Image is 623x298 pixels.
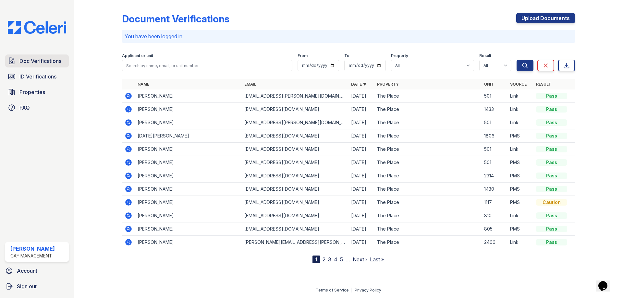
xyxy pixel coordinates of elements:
a: Properties [5,86,69,99]
div: Pass [536,159,567,166]
td: [DATE] [348,116,374,129]
span: FAQ [19,104,30,112]
td: PMS [507,169,533,183]
td: The Place [374,129,481,143]
td: Link [507,143,533,156]
td: 1430 [482,183,507,196]
div: Pass [536,173,567,179]
a: Sign out [3,280,71,293]
div: CAF Management [10,253,55,259]
td: Link [507,89,533,103]
td: [PERSON_NAME] [135,116,242,129]
td: PMS [507,129,533,143]
a: Date ▼ [351,82,367,87]
td: [EMAIL_ADDRESS][PERSON_NAME][DOMAIN_NAME] [242,89,348,103]
td: [PERSON_NAME] [135,103,242,116]
p: You have been logged in [125,32,572,40]
img: CE_Logo_Blue-a8612792a0a2168367f1c8372b55b34899dd931a85d93a1a3d3e32e68fde9ad4.png [3,21,71,34]
a: Property [377,82,399,87]
div: Pass [536,239,567,245]
td: [DATE] [348,89,374,103]
label: Applicant or unit [122,53,153,58]
div: Pass [536,226,567,232]
a: Privacy Policy [355,288,381,292]
td: 501 [482,89,507,103]
div: Pass [536,93,567,99]
a: Result [536,82,551,87]
label: From [298,53,308,58]
a: 5 [340,256,343,263]
a: Next › [353,256,367,263]
td: [EMAIL_ADDRESS][PERSON_NAME][DOMAIN_NAME] [242,116,348,129]
span: Account [17,267,37,275]
a: Account [3,264,71,277]
iframe: chat widget [596,272,617,292]
div: Pass [536,186,567,192]
div: Pass [536,146,567,152]
td: PMS [507,183,533,196]
td: [PERSON_NAME] [135,156,242,169]
td: [EMAIL_ADDRESS][DOMAIN_NAME] [242,209,348,222]
input: Search by name, email, or unit number [122,60,292,71]
span: ID Verifications [19,73,56,80]
td: [PERSON_NAME] [135,222,242,236]
a: Unit [484,82,494,87]
a: Upload Documents [516,13,575,23]
td: 2314 [482,169,507,183]
td: 805 [482,222,507,236]
span: Sign out [17,282,37,290]
div: Pass [536,119,567,126]
span: … [346,256,350,263]
td: 1433 [482,103,507,116]
a: 4 [334,256,337,263]
td: 1806 [482,129,507,143]
a: 2 [323,256,325,263]
a: 3 [328,256,331,263]
div: Caution [536,199,567,206]
td: [PERSON_NAME] [135,183,242,196]
td: Link [507,103,533,116]
label: Result [479,53,491,58]
td: [DATE] [348,169,374,183]
div: Pass [536,133,567,139]
td: The Place [374,116,481,129]
td: 501 [482,156,507,169]
td: [EMAIL_ADDRESS][DOMAIN_NAME] [242,143,348,156]
td: [PERSON_NAME] [135,209,242,222]
td: Link [507,236,533,249]
td: [PERSON_NAME] [135,196,242,209]
td: The Place [374,183,481,196]
td: [PERSON_NAME] [135,236,242,249]
td: [PERSON_NAME] [135,169,242,183]
td: The Place [374,222,481,236]
td: The Place [374,196,481,209]
div: Document Verifications [122,13,229,25]
td: [EMAIL_ADDRESS][DOMAIN_NAME] [242,103,348,116]
td: The Place [374,156,481,169]
label: Property [391,53,408,58]
span: Properties [19,88,45,96]
td: [EMAIL_ADDRESS][DOMAIN_NAME] [242,169,348,183]
td: [EMAIL_ADDRESS][DOMAIN_NAME] [242,156,348,169]
td: Link [507,209,533,222]
td: The Place [374,169,481,183]
td: [DATE] [348,156,374,169]
a: Doc Verifications [5,54,69,67]
td: [DATE] [348,129,374,143]
td: 501 [482,116,507,129]
td: [EMAIL_ADDRESS][DOMAIN_NAME] [242,129,348,143]
td: The Place [374,209,481,222]
td: [DATE][PERSON_NAME] [135,129,242,143]
td: 501 [482,143,507,156]
td: [PERSON_NAME] [135,143,242,156]
a: FAQ [5,101,69,114]
div: | [351,288,352,292]
td: PMS [507,196,533,209]
td: [DATE] [348,236,374,249]
td: PMS [507,156,533,169]
a: ID Verifications [5,70,69,83]
span: Doc Verifications [19,57,61,65]
a: Source [510,82,527,87]
td: [EMAIL_ADDRESS][DOMAIN_NAME] [242,196,348,209]
td: [PERSON_NAME] [135,89,242,103]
